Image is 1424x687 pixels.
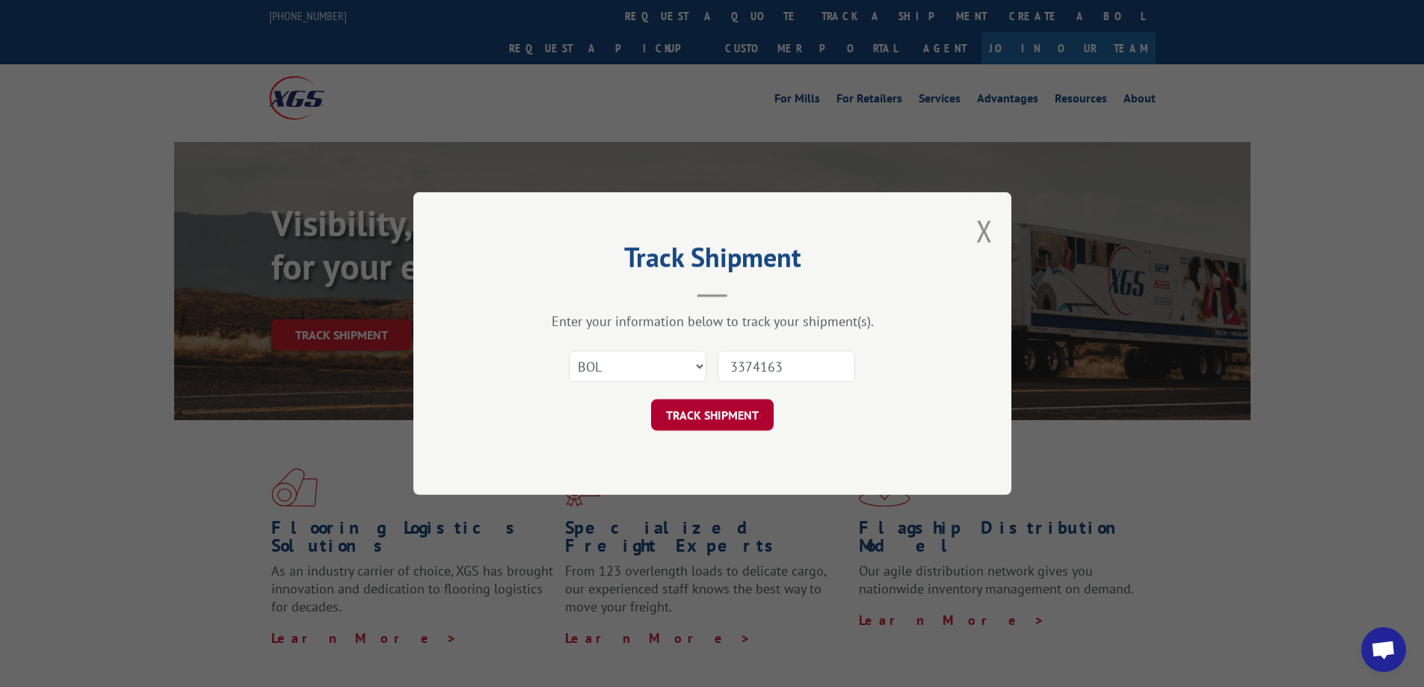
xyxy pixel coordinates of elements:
input: Number(s) [718,351,855,382]
button: Close modal [976,211,993,250]
button: TRACK SHIPMENT [651,399,774,431]
h2: Track Shipment [488,247,937,275]
div: Enter your information below to track your shipment(s). [488,312,937,330]
div: Open chat [1361,627,1406,672]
